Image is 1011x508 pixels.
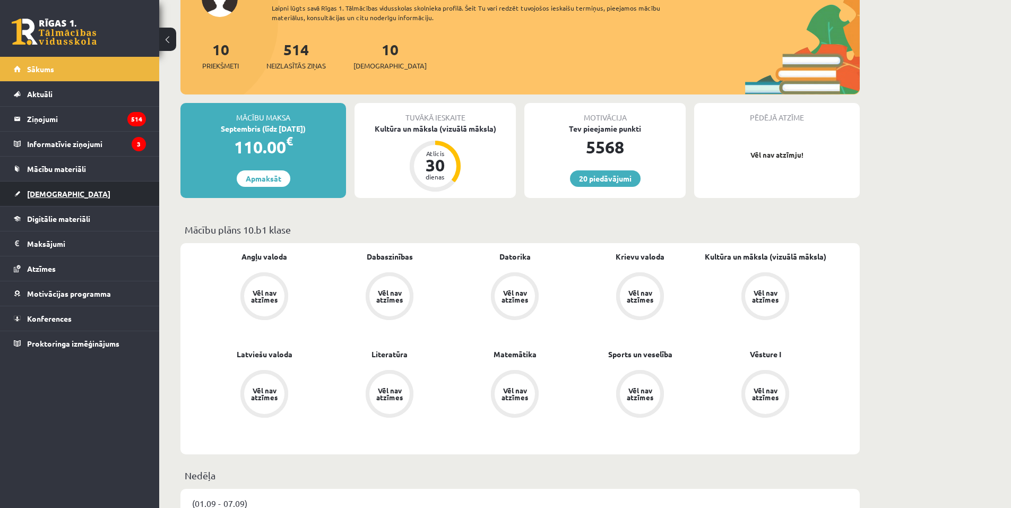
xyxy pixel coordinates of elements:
div: Vēl nav atzīmes [375,289,404,303]
a: Vēl nav atzīmes [202,370,327,420]
a: Angļu valoda [241,251,287,262]
div: Laipni lūgts savā Rīgas 1. Tālmācības vidusskolas skolnieka profilā. Šeit Tu vari redzēt tuvojošo... [272,3,679,22]
legend: Ziņojumi [27,107,146,131]
div: Vēl nav atzīmes [750,387,780,401]
a: 10[DEMOGRAPHIC_DATA] [353,40,427,71]
a: Vēl nav atzīmes [577,370,703,420]
a: Atzīmes [14,256,146,281]
div: dienas [419,174,451,180]
a: Maksājumi [14,231,146,256]
div: Vēl nav atzīmes [249,387,279,401]
span: Priekšmeti [202,61,239,71]
span: Digitālie materiāli [27,214,90,223]
a: Vēl nav atzīmes [327,272,452,322]
a: Ziņojumi514 [14,107,146,131]
div: Vēl nav atzīmes [249,289,279,303]
div: Septembris (līdz [DATE]) [180,123,346,134]
a: Dabaszinības [367,251,413,262]
div: Vēl nav atzīmes [625,387,655,401]
a: Matemātika [494,349,537,360]
a: Apmaksāt [237,170,290,187]
a: Informatīvie ziņojumi3 [14,132,146,156]
div: 30 [419,157,451,174]
div: Vēl nav atzīmes [625,289,655,303]
a: Krievu valoda [616,251,664,262]
div: Kultūra un māksla (vizuālā māksla) [355,123,516,134]
div: Atlicis [419,150,451,157]
div: 110.00 [180,134,346,160]
a: 10Priekšmeti [202,40,239,71]
span: Neizlasītās ziņas [266,61,326,71]
div: Pēdējā atzīme [694,103,860,123]
a: Sports un veselība [608,349,672,360]
a: Vēl nav atzīmes [452,370,577,420]
a: Vēl nav atzīmes [703,370,828,420]
div: 5568 [524,134,686,160]
div: Mācību maksa [180,103,346,123]
a: Vēl nav atzīmes [577,272,703,322]
a: Konferences [14,306,146,331]
a: Vēl nav atzīmes [452,272,577,322]
p: Nedēļa [185,468,856,483]
span: Motivācijas programma [27,289,111,298]
legend: Informatīvie ziņojumi [27,132,146,156]
a: Digitālie materiāli [14,206,146,231]
span: Aktuāli [27,89,53,99]
span: Mācību materiāli [27,164,86,174]
i: 514 [127,112,146,126]
a: Latviešu valoda [237,349,292,360]
i: 3 [132,137,146,151]
span: Sākums [27,64,54,74]
div: Vēl nav atzīmes [375,387,404,401]
span: [DEMOGRAPHIC_DATA] [353,61,427,71]
a: Vēl nav atzīmes [703,272,828,322]
div: Tuvākā ieskaite [355,103,516,123]
a: 20 piedāvājumi [570,170,641,187]
a: Vēl nav atzīmes [202,272,327,322]
a: Proktoringa izmēģinājums [14,331,146,356]
a: Vēl nav atzīmes [327,370,452,420]
p: Vēl nav atzīmju! [699,150,854,160]
a: [DEMOGRAPHIC_DATA] [14,182,146,206]
div: Tev pieejamie punkti [524,123,686,134]
span: Atzīmes [27,264,56,273]
a: Kultūra un māksla (vizuālā māksla) [705,251,826,262]
p: Mācību plāns 10.b1 klase [185,222,856,237]
div: Vēl nav atzīmes [500,289,530,303]
div: Vēl nav atzīmes [750,289,780,303]
div: Motivācija [524,103,686,123]
a: Rīgas 1. Tālmācības vidusskola [12,19,97,45]
a: Datorika [499,251,531,262]
a: Motivācijas programma [14,281,146,306]
a: Sākums [14,57,146,81]
a: Literatūra [371,349,408,360]
a: Mācību materiāli [14,157,146,181]
legend: Maksājumi [27,231,146,256]
a: Aktuāli [14,82,146,106]
span: € [286,133,293,149]
div: Vēl nav atzīmes [500,387,530,401]
span: Konferences [27,314,72,323]
span: Proktoringa izmēģinājums [27,339,119,348]
span: [DEMOGRAPHIC_DATA] [27,189,110,199]
a: 514Neizlasītās ziņas [266,40,326,71]
a: Vēsture I [750,349,781,360]
a: Kultūra un māksla (vizuālā māksla) Atlicis 30 dienas [355,123,516,193]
